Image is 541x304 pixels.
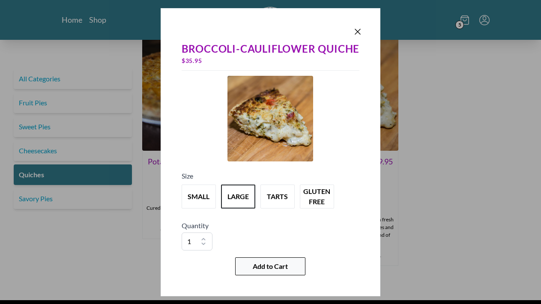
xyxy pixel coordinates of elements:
[182,43,360,55] div: Broccoli-Cauliflower Quiche
[253,261,288,271] span: Add to Cart
[300,185,334,209] button: Variant Swatch
[227,76,313,164] a: Product Image
[182,221,360,231] h5: Quantity
[353,27,363,37] button: Close panel
[235,257,305,275] button: Add to Cart
[227,76,313,161] img: Product Image
[182,55,360,67] div: $ 35.95
[182,171,360,181] h5: Size
[221,185,255,209] button: Variant Swatch
[182,185,216,209] button: Variant Swatch
[260,185,295,209] button: Variant Swatch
